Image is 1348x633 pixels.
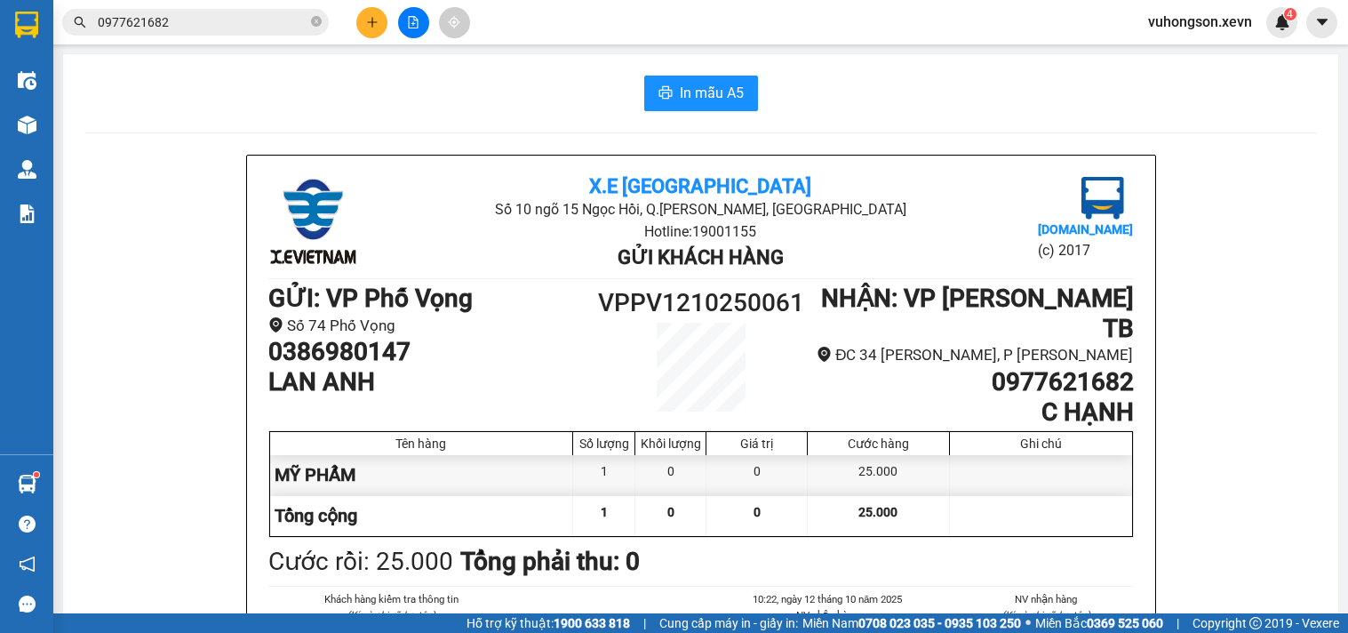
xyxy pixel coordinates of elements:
div: 0 [706,455,808,495]
button: plus [356,7,387,38]
span: 25.000 [858,505,897,519]
span: question-circle [19,516,36,533]
span: Hỗ trợ kỹ thuật: [467,613,630,633]
input: Tìm tên, số ĐT hoặc mã đơn [98,12,307,32]
span: In mẫu A5 [680,82,744,104]
h1: 0386980147 [268,337,593,367]
li: Số 74 Phố Vọng [268,314,593,338]
button: file-add [398,7,429,38]
div: 0 [635,455,706,495]
h1: LAN ANH [268,367,593,397]
div: MỸ PHẨM [270,455,574,495]
span: caret-down [1314,14,1330,30]
b: NHẬN : VP [PERSON_NAME] TB [821,284,1134,343]
b: Tổng phải thu: 0 [460,547,640,576]
img: logo-vxr [15,12,38,38]
div: Tên hàng [275,437,569,451]
strong: 0369 525 060 [1087,616,1163,630]
b: GỬI : VP Phố Vọng [268,284,473,313]
button: caret-down [1306,7,1337,38]
button: printerIn mẫu A5 [644,76,758,111]
li: NV nhận hàng [958,591,1134,607]
span: search [74,16,86,28]
li: 10:22, ngày 12 tháng 10 năm 2025 [740,591,916,607]
span: | [1177,613,1179,633]
span: 4 [1287,8,1293,20]
strong: 0708 023 035 - 0935 103 250 [858,616,1021,630]
li: ĐC 34 [PERSON_NAME], P [PERSON_NAME] [809,343,1133,367]
img: solution-icon [18,204,36,223]
sup: 1 [34,472,39,477]
span: Miền Bắc [1035,613,1163,633]
span: close-circle [311,16,322,27]
div: Giá trị [711,437,802,451]
span: plus [366,16,379,28]
li: (c) 2017 [1038,239,1133,261]
img: logo.jpg [268,177,357,266]
span: Cung cấp máy in - giấy in: [659,613,798,633]
span: printer [658,85,673,102]
sup: 4 [1284,8,1296,20]
span: file-add [407,16,419,28]
span: Miền Nam [802,613,1021,633]
div: Số lượng [578,437,630,451]
div: Cước rồi : 25.000 [268,542,453,581]
img: icon-new-feature [1274,14,1290,30]
img: warehouse-icon [18,475,36,493]
strong: 1900 633 818 [554,616,630,630]
b: Gửi khách hàng [618,246,784,268]
span: environment [817,347,832,362]
i: (Kí và ghi rõ họ tên) [1001,609,1090,621]
span: environment [268,317,283,333]
span: | [643,613,646,633]
h1: 0977621682 [809,367,1133,397]
li: NV nhận hàng [740,607,916,623]
div: 1 [573,455,635,495]
li: Số 10 ngõ 15 Ngọc Hồi, Q.[PERSON_NAME], [GEOGRAPHIC_DATA] [412,198,989,220]
img: warehouse-icon [18,160,36,179]
span: close-circle [311,14,322,31]
span: aim [448,16,460,28]
span: ⚪️ [1025,620,1031,627]
b: X.E [GEOGRAPHIC_DATA] [589,175,811,197]
span: copyright [1249,617,1262,629]
img: warehouse-icon [18,71,36,90]
span: 1 [601,505,608,519]
button: aim [439,7,470,38]
img: logo.jpg [1081,177,1124,220]
span: vuhongson.xevn [1134,11,1266,33]
span: Tổng cộng [275,505,357,526]
div: Ghi chú [954,437,1128,451]
span: 0 [754,505,761,519]
div: Cước hàng [812,437,944,451]
span: notification [19,556,36,573]
h1: VPPV1210250061 [593,284,810,323]
div: Khối lượng [640,437,701,451]
h1: C HẠNH [809,397,1133,428]
i: (Kí và ghi rõ họ tên) [347,609,435,621]
b: [DOMAIN_NAME] [1038,222,1133,236]
img: warehouse-icon [18,116,36,134]
li: Khách hàng kiểm tra thông tin [304,591,480,607]
li: Hotline: 19001155 [412,220,989,243]
div: 25.000 [808,455,949,495]
span: message [19,596,36,613]
span: 0 [667,505,674,519]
